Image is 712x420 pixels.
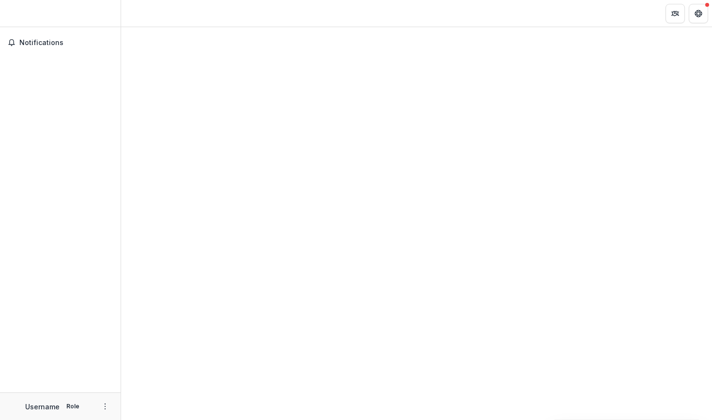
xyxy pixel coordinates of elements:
p: Username [25,402,60,412]
button: Get Help [689,4,708,23]
button: More [99,401,111,412]
p: Role [63,402,82,411]
button: Notifications [4,35,117,50]
span: Notifications [19,39,113,47]
button: Partners [666,4,685,23]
